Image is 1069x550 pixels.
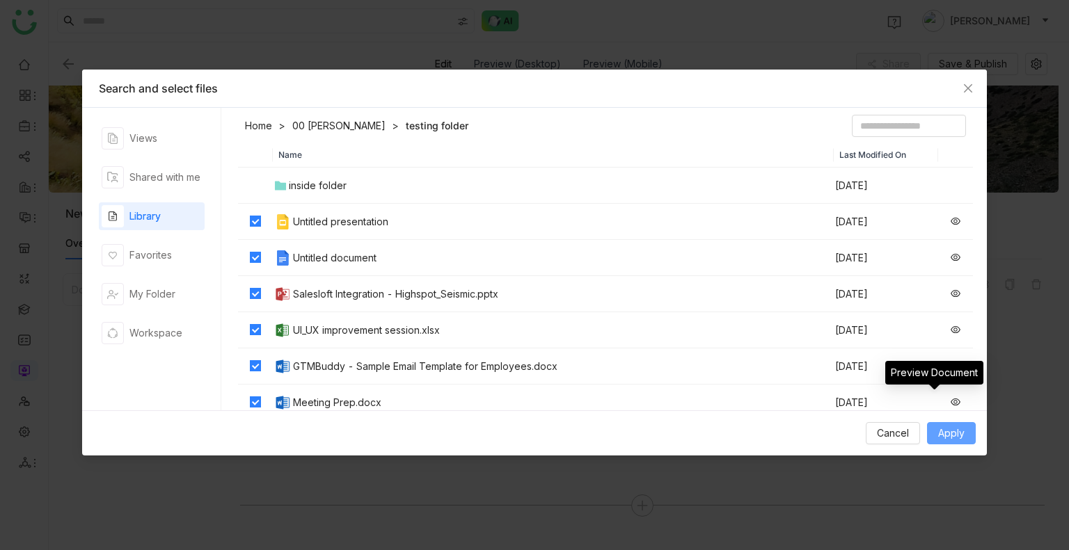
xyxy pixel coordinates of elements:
img: xlsx.svg [274,322,291,339]
span: Cancel [877,426,909,441]
img: g-doc.svg [274,250,291,266]
div: GTMBuddy - Sample Email Template for Employees.docx [293,359,557,374]
div: Favorites [129,248,172,263]
div: Search and select files [99,81,970,96]
th: Last Modified On [834,143,938,168]
button: Cancel [866,422,920,444]
td: [DATE] [834,168,938,204]
button: Close [949,70,987,107]
div: Views [129,131,157,146]
div: UI_UX improvement session.xlsx [293,323,440,338]
td: [DATE] [834,312,938,348]
a: 00 [PERSON_NAME] [292,119,386,133]
td: [DATE] [834,204,938,240]
th: Name [273,143,834,168]
div: Salesloft Integration - Highspot_Seismic.pptx [293,286,498,302]
td: [DATE] [834,385,938,421]
button: Apply [927,422,976,444]
td: [DATE] [834,276,938,312]
img: docx.svg [274,358,291,375]
td: [DATE] [834,240,938,276]
a: Home [245,119,272,133]
div: Untitled document [293,250,377,266]
td: [DATE] [834,348,938,385]
div: inside folder [289,178,347,193]
div: Library [129,209,161,224]
span: Apply [938,426,965,441]
img: pptx.svg [274,286,291,302]
div: Untitled presentation [293,214,388,229]
div: Shared with me [129,170,200,185]
img: docx.svg [274,394,291,411]
a: testing folder [406,119,468,133]
div: My Folder [129,286,175,302]
img: g-ppt.svg [274,213,291,230]
div: Meeting Prep.docx [293,395,381,410]
div: Workspace [129,325,182,341]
